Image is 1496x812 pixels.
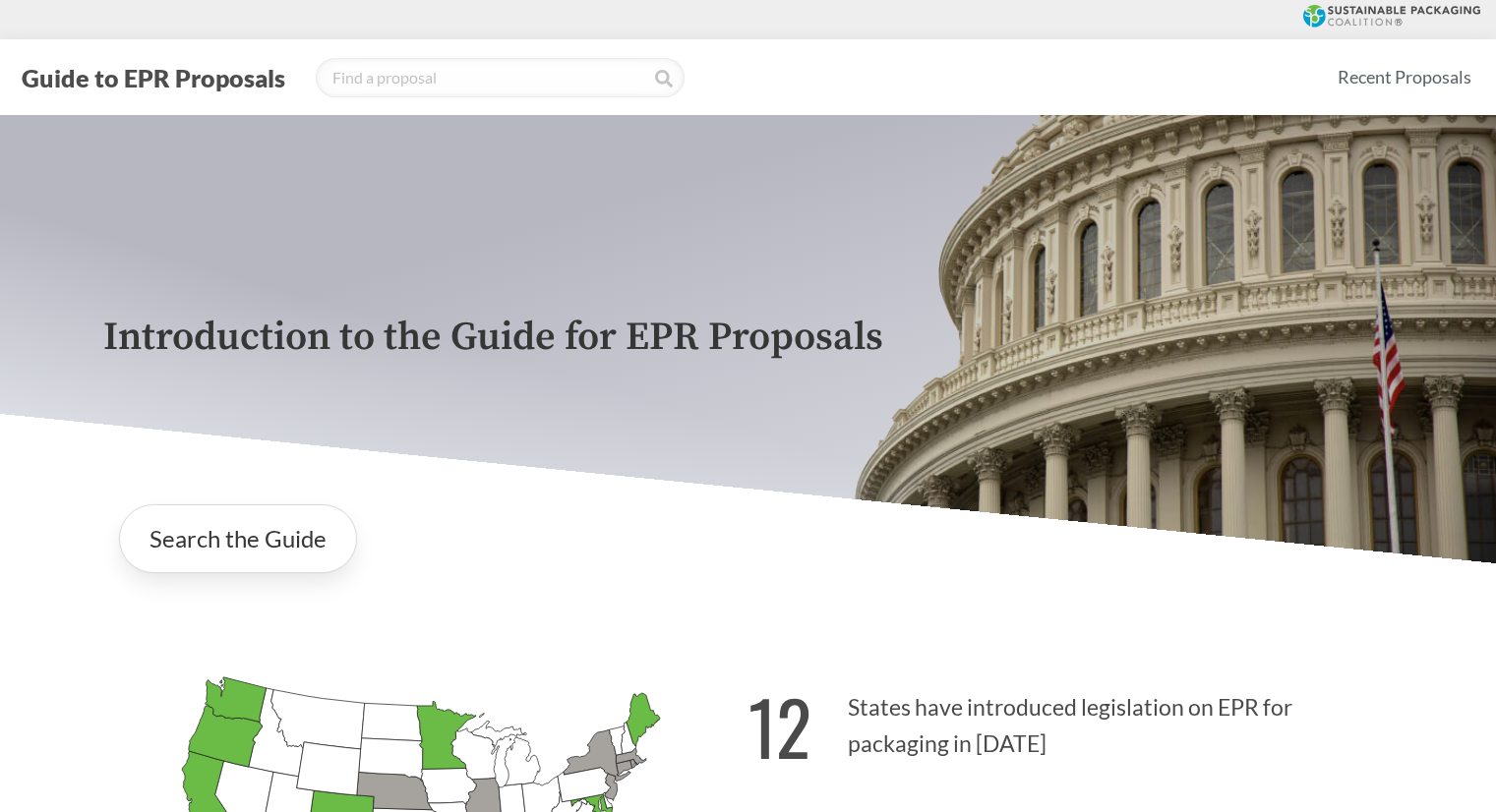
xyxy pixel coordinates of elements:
[16,62,291,93] button: Guide to EPR Proposals
[1329,55,1480,99] a: Recent Proposals
[119,504,357,573] a: Search the Guide
[748,671,811,781] strong: 12
[316,58,685,97] input: Find a proposal
[103,316,1394,360] p: Introduction to the Guide for EPR Proposals
[748,660,1394,781] p: States have introduced legislation on EPR for packaging in [DATE]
